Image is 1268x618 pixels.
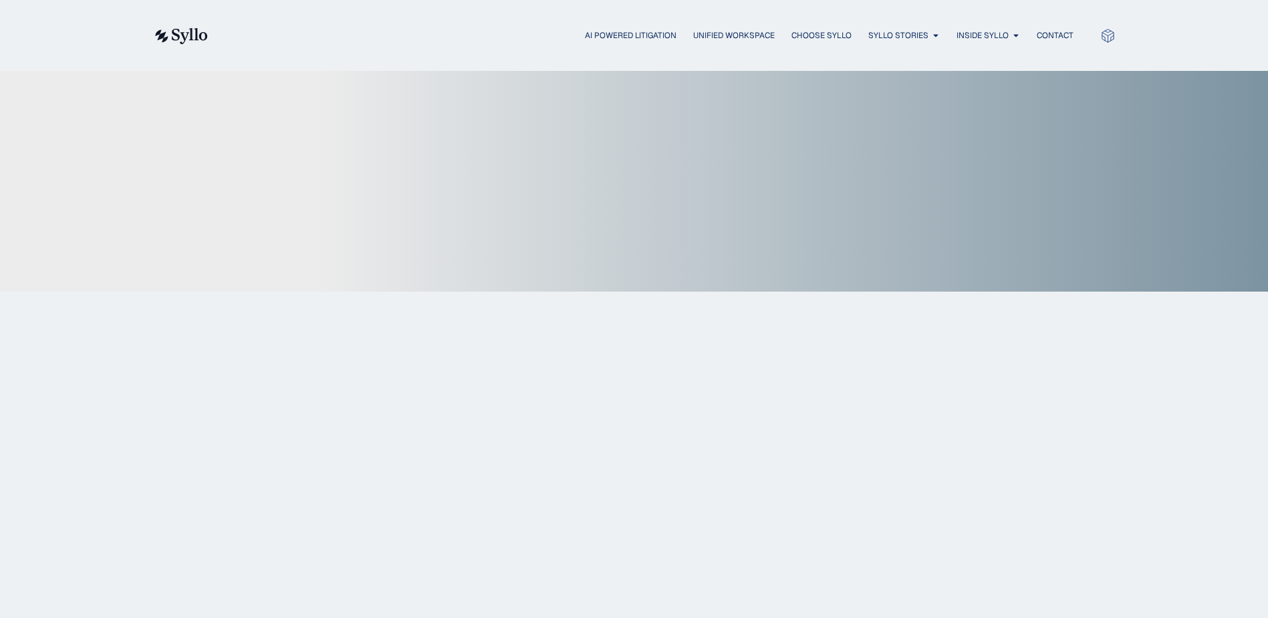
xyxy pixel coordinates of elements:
[235,29,1073,42] div: Menu Toggle
[868,29,928,41] a: Syllo Stories
[585,29,676,41] a: AI Powered Litigation
[235,29,1073,42] nav: Menu
[693,29,775,41] a: Unified Workspace
[791,29,852,41] a: Choose Syllo
[957,29,1009,41] a: Inside Syllo
[153,28,208,44] img: syllo
[1037,29,1073,41] a: Contact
